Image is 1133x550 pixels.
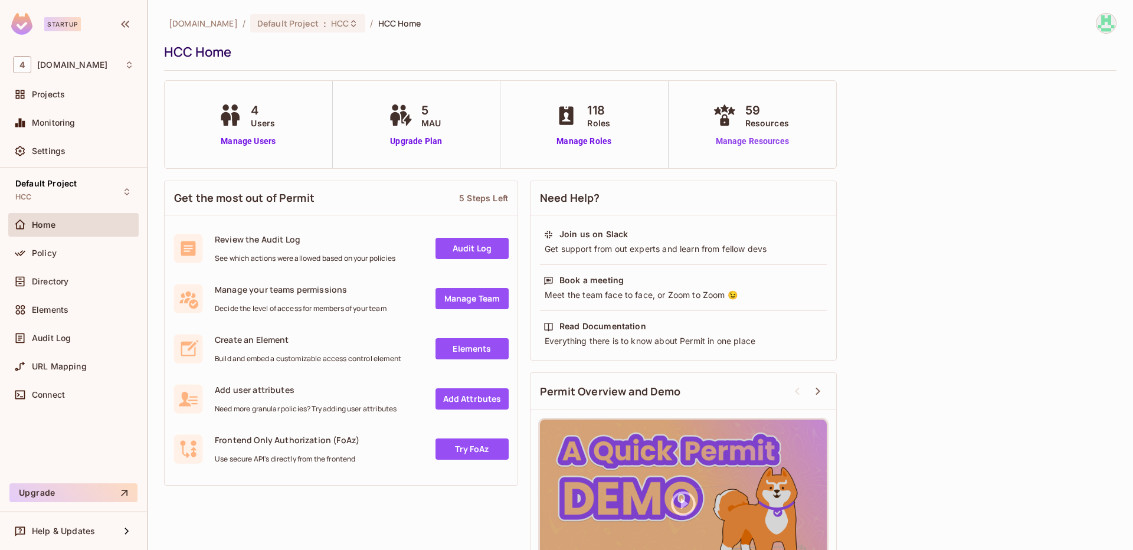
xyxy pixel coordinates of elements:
[421,117,441,129] span: MAU
[543,335,823,347] div: Everything there is to know about Permit in one place
[169,18,238,29] span: the active workspace
[32,333,71,343] span: Audit Log
[215,234,395,245] span: Review the Audit Log
[435,338,509,359] a: Elements
[543,289,823,301] div: Meet the team face to face, or Zoom to Zoom 😉
[164,43,1111,61] div: HCC Home
[215,384,397,395] span: Add user attributes
[9,483,137,502] button: Upgrade
[32,118,76,127] span: Monitoring
[215,304,387,313] span: Decide the level of access for members of your team
[745,117,789,129] span: Resources
[243,18,245,29] li: /
[1096,14,1116,33] img: musharraf.ali@46labs.com
[559,320,646,332] div: Read Documentation
[215,135,281,148] a: Manage Users
[32,526,95,536] span: Help & Updates
[435,388,509,410] a: Add Attrbutes
[215,254,395,263] span: See which actions were allowed based on your policies
[215,334,401,345] span: Create an Element
[435,238,509,259] a: Audit Log
[386,135,447,148] a: Upgrade Plan
[215,454,359,464] span: Use secure API's directly from the frontend
[15,179,77,188] span: Default Project
[15,192,31,202] span: HCC
[257,18,319,29] span: Default Project
[32,390,65,400] span: Connect
[251,102,275,119] span: 4
[32,305,68,315] span: Elements
[215,404,397,414] span: Need more granular policies? Try adding user attributes
[378,18,421,29] span: HCC Home
[559,274,624,286] div: Book a meeting
[251,117,275,129] span: Users
[435,288,509,309] a: Manage Team
[587,102,610,119] span: 118
[459,192,508,204] div: 5 Steps Left
[44,17,81,31] div: Startup
[552,135,616,148] a: Manage Roles
[32,248,57,258] span: Policy
[540,191,600,205] span: Need Help?
[32,90,65,99] span: Projects
[421,102,441,119] span: 5
[745,102,789,119] span: 59
[13,56,31,73] span: 4
[559,228,628,240] div: Join us on Slack
[215,434,359,446] span: Frontend Only Authorization (FoAz)
[587,117,610,129] span: Roles
[32,277,68,286] span: Directory
[174,191,315,205] span: Get the most out of Permit
[11,13,32,35] img: SReyMgAAAABJRU5ErkJggg==
[32,362,87,371] span: URL Mapping
[543,243,823,255] div: Get support from out experts and learn from fellow devs
[32,220,56,230] span: Home
[710,135,795,148] a: Manage Resources
[435,438,509,460] a: Try FoAz
[215,284,387,295] span: Manage your teams permissions
[370,18,373,29] li: /
[215,354,401,364] span: Build and embed a customizable access control element
[331,18,349,29] span: HCC
[32,146,66,156] span: Settings
[540,384,681,399] span: Permit Overview and Demo
[323,19,327,28] span: :
[37,60,107,70] span: Workspace: 46labs.com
